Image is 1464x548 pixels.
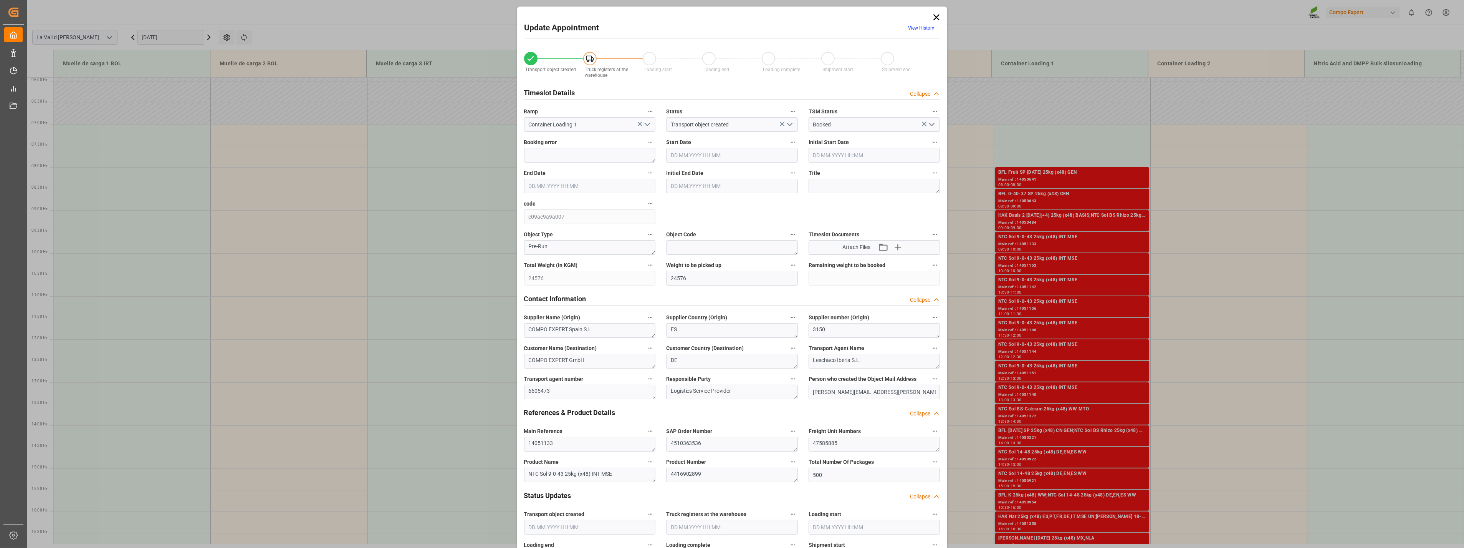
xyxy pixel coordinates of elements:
[666,510,746,518] span: Truck registers at the warehouse
[809,510,841,518] span: Loading start
[930,426,940,436] button: Freight Unit Numbers
[788,343,798,353] button: Customer Country (Destination)
[809,375,916,383] span: Person who created the Object Mail Address
[930,106,940,116] button: TSM Status
[524,375,584,383] span: Transport agent number
[666,169,703,177] span: Initial End Date
[763,67,800,72] span: Loading complete
[809,148,940,163] input: DD.MM.YYYY HH:MM
[930,509,940,519] button: Loading start
[666,468,798,482] textarea: 4416902899
[930,168,940,178] button: Title
[524,231,553,239] span: Object Type
[524,520,656,535] input: DD.MM.YYYY HH:MM
[524,344,597,352] span: Customer Name (Destination)
[788,374,798,384] button: Responsible Party
[666,520,798,535] input: DD.MM.YYYY HH:MM
[645,457,655,467] button: Product Name
[524,323,656,338] textarea: COMPO EXPERT Spain S.L.
[524,88,575,98] h2: Timeslot Details
[645,106,655,116] button: Ramp
[524,314,581,322] span: Supplier Name (Origin)
[645,374,655,384] button: Transport agent number
[645,509,655,519] button: Transport object created
[930,374,940,384] button: Person who created the Object Mail Address
[666,108,682,116] span: Status
[524,437,656,452] textarea: 14051133
[645,426,655,436] button: Main Reference
[788,457,798,467] button: Product Number
[882,67,911,72] span: Shipment end
[524,427,563,435] span: Main Reference
[585,67,628,78] span: Truck registers at the warehouse
[930,343,940,353] button: Transport Agent Name
[809,427,861,435] span: Freight Unit Numbers
[809,520,940,535] input: DD.MM.YYYY HH:MM
[930,137,940,147] button: Initial Start Date
[809,314,869,322] span: Supplier number (Origin)
[524,468,656,482] textarea: NTC Sol 9-0-43 25kg (x48) INT MSE
[809,458,874,466] span: Total Number Of Packages
[930,260,940,270] button: Remaining weight to be booked
[645,137,655,147] button: Booking error
[809,354,940,369] textarea: Leschaco Iberia S.L.
[788,168,798,178] button: Initial End Date
[809,169,820,177] span: Title
[524,200,536,208] span: code
[788,509,798,519] button: Truck registers at the warehouse
[524,490,571,501] h2: Status Updates
[645,199,655,209] button: code
[809,323,940,338] textarea: 3150
[788,106,798,116] button: Status
[809,108,837,116] span: TSM Status
[524,179,656,193] input: DD.MM.YYYY HH:MM
[525,67,576,72] span: Transport object created
[666,427,712,435] span: SAP Order Number
[930,457,940,467] button: Total Number Of Packages
[809,344,864,352] span: Transport Agent Name
[704,67,730,72] span: Loading end
[822,67,853,72] span: Shipment start
[910,296,931,304] div: Collapse
[524,294,586,304] h2: Contact Information
[666,148,798,163] input: DD.MM.YYYY HH:MM
[666,323,798,338] textarea: ES
[809,138,849,146] span: Initial Start Date
[910,493,931,501] div: Collapse
[788,426,798,436] button: SAP Order Number
[926,119,937,131] button: open menu
[666,231,696,239] span: Object Code
[666,458,706,466] span: Product Number
[524,354,656,369] textarea: COMPO EXPERT GmbH
[666,437,798,452] textarea: 4510363536
[524,22,599,34] h2: Update Appointment
[645,312,655,322] button: Supplier Name (Origin)
[524,385,656,399] textarea: 6605473
[524,261,578,269] span: Total Weight (in KGM)
[788,312,798,322] button: Supplier Country (Origin)
[910,90,931,98] div: Collapse
[809,437,940,452] textarea: 47585885
[910,410,931,418] div: Collapse
[930,229,940,239] button: Timeslot Documents
[788,229,798,239] button: Object Code
[788,137,798,147] button: Start Date
[524,458,559,466] span: Product Name
[809,231,859,239] span: Timeslot Documents
[524,407,615,418] h2: References & Product Details
[666,179,798,193] input: DD.MM.YYYY HH:MM
[645,343,655,353] button: Customer Name (Destination)
[666,375,711,383] span: Responsible Party
[666,385,798,399] textarea: Logistics Service Provider
[645,229,655,239] button: Object Type
[666,344,744,352] span: Customer Country (Destination)
[809,261,885,269] span: Remaining weight to be booked
[666,354,798,369] textarea: DE
[645,168,655,178] button: End Date
[644,67,672,72] span: Loading start
[666,314,727,322] span: Supplier Country (Origin)
[666,261,721,269] span: Weight to be picked up
[930,312,940,322] button: Supplier number (Origin)
[783,119,795,131] button: open menu
[908,25,935,31] a: View History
